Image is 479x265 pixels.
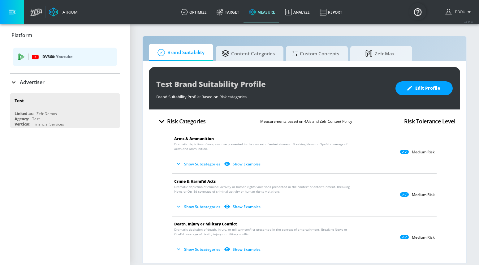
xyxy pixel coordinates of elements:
[33,122,64,127] div: Financial Services
[174,227,350,237] span: Dramatic depiction of death, injury, or military conflict presented in the context of entertainme...
[15,111,33,116] div: Linked as:
[174,159,223,169] button: Show Subcategories
[174,179,216,184] span: Crime & Harmful Acts
[32,116,40,122] div: Test
[174,185,350,194] span: Dramatic depiction of criminal activity or human rights violations presented in the context of en...
[13,45,117,70] ul: list of platforms
[292,46,339,61] span: Custom Concepts
[60,9,78,15] div: Atrium
[42,53,112,60] p: DV360:
[156,91,389,100] div: Brand Suitability Profile: Based on Risk categories
[49,7,78,17] a: Atrium
[412,192,435,197] p: Medium Risk
[412,235,435,240] p: Medium Risk
[37,111,57,116] div: Zefr Demos
[174,142,350,151] span: Dramatic depiction of weapons use presented in the context of entertainment. Breaking News or Op–...
[212,1,244,23] a: Target
[464,20,473,24] span: v 4.32.0
[222,46,275,61] span: Content Categories
[11,32,32,39] p: Platform
[13,48,117,66] div: DV360: Youtube
[404,117,455,126] h4: Risk Tolerance Level
[15,122,30,127] div: Vertical:
[10,93,120,128] div: TestLinked as:Zefr DemosAgency:TestVertical:Financial Services
[15,98,24,104] div: Test
[412,150,435,155] p: Medium Risk
[10,44,120,73] div: Platform
[56,53,72,60] p: Youtube
[20,79,45,86] p: Advertiser
[356,46,403,61] span: Zefr Max
[395,81,453,95] button: Edit Profile
[174,136,214,141] span: Arms & Ammunition
[10,74,120,91] div: Advertiser
[174,202,223,212] button: Show Subcategories
[409,3,426,20] button: Open Resource Center
[315,1,347,23] a: Report
[10,27,120,44] div: Platform
[176,1,212,23] a: optimize
[446,8,473,16] button: Ebou
[174,244,223,254] button: Show Subcategories
[408,84,440,92] span: Edit Profile
[174,221,237,227] span: Death, Injury or Military Conflict
[280,1,315,23] a: Analyze
[260,118,352,125] p: Measurements based on 4A’s and Zefr Content Policy
[167,117,206,126] h4: Risk Categories
[154,114,208,129] button: Risk Categories
[223,244,263,254] button: Show Examples
[155,45,205,60] span: Brand Suitability
[223,159,263,169] button: Show Examples
[15,116,29,122] div: Agency:
[244,1,280,23] a: measure
[223,202,263,212] button: Show Examples
[452,10,465,14] span: login as: ebou.njie@zefr.com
